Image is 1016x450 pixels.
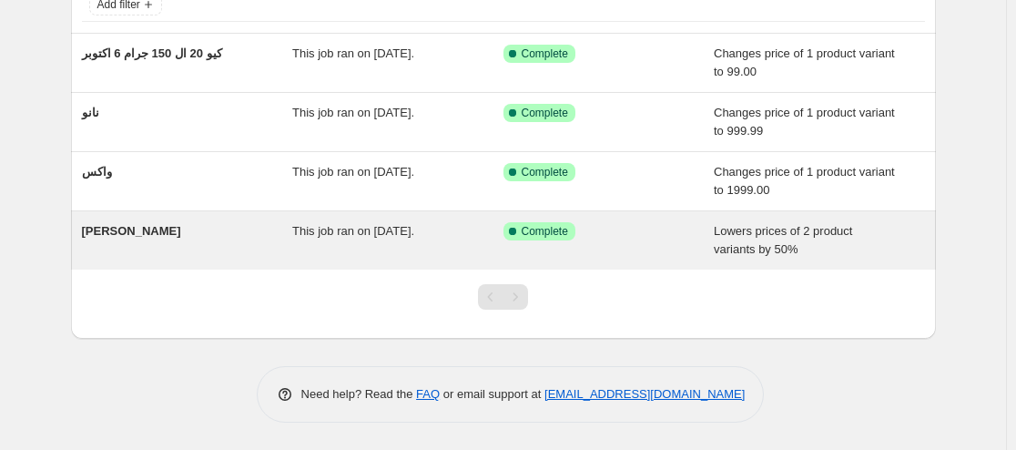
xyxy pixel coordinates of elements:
[292,46,414,60] span: This job ran on [DATE].
[440,387,544,401] span: or email support at
[714,224,852,256] span: Lowers prices of 2 product variants by 50%
[292,165,414,179] span: This job ran on [DATE].
[714,106,895,138] span: Changes price of 1 product variant to 999.99
[522,165,568,179] span: Complete
[82,106,99,119] span: نانو
[478,284,528,310] nav: Pagination
[301,387,417,401] span: Need help? Read the
[292,224,414,238] span: This job ran on [DATE].
[82,165,112,179] span: واكس
[714,46,895,78] span: Changes price of 1 product variant to 99.00
[714,165,895,197] span: Changes price of 1 product variant to 1999.00
[416,387,440,401] a: FAQ
[292,106,414,119] span: This job ran on [DATE].
[544,387,745,401] a: [EMAIL_ADDRESS][DOMAIN_NAME]
[522,106,568,120] span: Complete
[82,46,222,60] span: كيو 20 ال 150 جرام 6 اكتوبر
[522,46,568,61] span: Complete
[82,224,181,238] span: [PERSON_NAME]
[522,224,568,239] span: Complete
